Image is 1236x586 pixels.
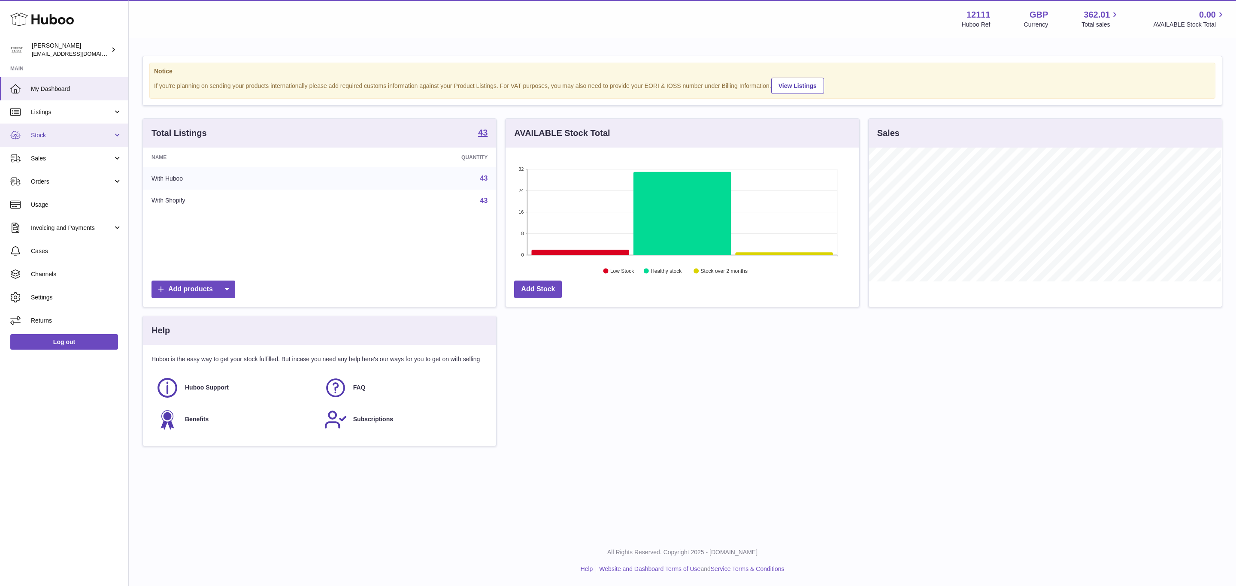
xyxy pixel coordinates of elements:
p: Huboo is the easy way to get your stock fulfilled. But incase you need any help here's our ways f... [151,355,488,363]
span: Usage [31,201,122,209]
span: Cases [31,247,122,255]
td: With Huboo [143,167,333,190]
a: Add products [151,281,235,298]
span: Listings [31,108,113,116]
div: Currency [1024,21,1048,29]
span: Orders [31,178,113,186]
text: Stock over 2 months [701,268,748,274]
div: [PERSON_NAME] [32,42,109,58]
h3: Help [151,325,170,336]
img: internalAdmin-12111@internal.huboo.com [10,43,23,56]
span: [EMAIL_ADDRESS][DOMAIN_NAME] [32,50,126,57]
a: Benefits [156,408,315,431]
span: Settings [31,293,122,302]
span: FAQ [353,384,366,392]
h3: Sales [877,127,900,139]
th: Name [143,148,333,167]
a: Huboo Support [156,376,315,399]
a: Website and Dashboard Terms of Use [599,565,700,572]
span: Channels [31,270,122,278]
span: Huboo Support [185,384,229,392]
a: 43 [480,175,488,182]
p: All Rights Reserved. Copyright 2025 - [DOMAIN_NAME] [136,548,1229,556]
a: 0.00 AVAILABLE Stock Total [1153,9,1226,29]
text: 32 [519,166,524,172]
a: Help [581,565,593,572]
a: Add Stock [514,281,562,298]
span: Benefits [185,415,209,423]
span: 0.00 [1199,9,1216,21]
span: Stock [31,131,113,139]
a: 43 [480,197,488,204]
text: Healthy stock [651,268,682,274]
strong: Notice [154,67,1211,76]
a: Log out [10,334,118,350]
span: Returns [31,317,122,325]
strong: 43 [478,128,488,137]
h3: Total Listings [151,127,207,139]
span: Sales [31,154,113,163]
a: FAQ [324,376,484,399]
div: Huboo Ref [962,21,991,29]
strong: GBP [1030,9,1048,21]
span: My Dashboard [31,85,122,93]
a: 362.01 Total sales [1081,9,1120,29]
li: and [596,565,784,573]
a: 43 [478,128,488,139]
strong: 12111 [966,9,991,21]
span: Total sales [1081,21,1120,29]
h3: AVAILABLE Stock Total [514,127,610,139]
text: 16 [519,209,524,214]
span: 362.01 [1084,9,1110,21]
text: 8 [521,231,524,236]
th: Quantity [333,148,496,167]
a: View Listings [771,78,824,94]
a: Service Terms & Conditions [711,565,785,572]
text: 0 [521,252,524,257]
div: If you're planning on sending your products internationally please add required customs informati... [154,76,1211,94]
td: With Shopify [143,190,333,212]
text: Low Stock [610,268,634,274]
text: 24 [519,188,524,193]
a: Subscriptions [324,408,484,431]
span: Subscriptions [353,415,393,423]
span: AVAILABLE Stock Total [1153,21,1226,29]
span: Invoicing and Payments [31,224,113,232]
